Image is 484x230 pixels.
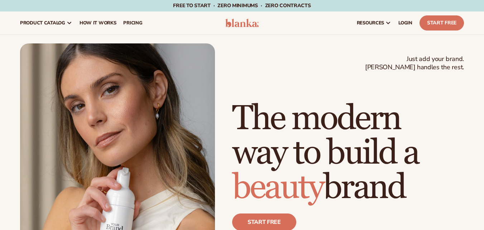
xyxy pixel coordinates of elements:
[398,20,412,26] span: LOGIN
[395,11,416,34] a: LOGIN
[76,11,120,34] a: How It Works
[420,15,464,30] a: Start Free
[173,2,311,9] span: Free to start · ZERO minimums · ZERO contracts
[225,19,259,27] img: logo
[365,55,464,72] span: Just add your brand. [PERSON_NAME] handles the rest.
[80,20,116,26] span: How It Works
[120,11,146,34] a: pricing
[20,20,65,26] span: product catalog
[16,11,76,34] a: product catalog
[232,166,323,208] span: beauty
[353,11,395,34] a: resources
[232,102,464,205] h1: The modern way to build a brand
[123,20,142,26] span: pricing
[357,20,384,26] span: resources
